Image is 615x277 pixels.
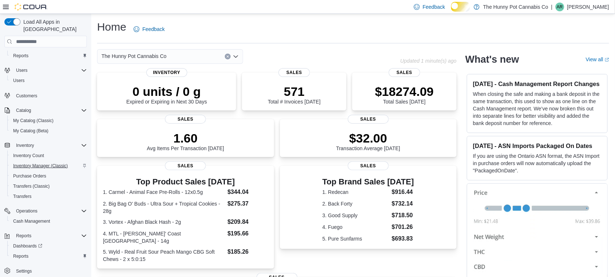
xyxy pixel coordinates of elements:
span: Transfers (Classic) [10,182,87,191]
span: Reports [13,253,28,259]
span: Sales [348,115,389,124]
p: 0 units / 0 g [126,84,207,99]
span: Transfers (Classic) [13,183,50,189]
h3: [DATE] - Cash Management Report Changes [473,80,601,87]
input: Dark Mode [451,2,470,11]
span: Sales [348,161,389,170]
a: Dashboards [10,242,45,250]
button: Transfers [7,191,90,202]
span: Users [13,78,24,83]
div: Total # Invoices [DATE] [268,84,320,105]
dt: 4. Fuego [322,223,389,231]
div: Alex Rolph [556,3,564,11]
span: Load All Apps in [GEOGRAPHIC_DATA] [20,18,87,33]
p: The Hunny Pot Cannabis Co [483,3,548,11]
h3: Top Product Sales [DATE] [103,177,268,186]
button: Catalog [1,105,90,116]
span: Reports [16,233,31,239]
svg: External link [605,58,609,62]
dt: 2. Big Bag O' Buds - Ultra Sour + Tropical Cookies - 28g [103,200,224,215]
span: Inventory Count [10,151,87,160]
button: My Catalog (Beta) [7,126,90,136]
dd: $209.84 [227,218,268,226]
span: Inventory [13,141,87,150]
button: Inventory Count [7,151,90,161]
span: Inventory Manager (Classic) [13,163,68,169]
a: Dashboards [7,241,90,251]
a: Transfers [10,192,34,201]
button: Users [7,75,90,86]
a: Reports [10,252,31,261]
button: Settings [1,266,90,276]
span: Users [10,76,87,85]
dt: 5. Pure Sunfarms [322,235,389,242]
dd: $732.14 [392,199,414,208]
span: Customers [16,93,37,99]
a: Cash Management [10,217,53,226]
button: Transfers (Classic) [7,181,90,191]
dd: $185.26 [227,247,268,256]
span: My Catalog (Beta) [10,126,87,135]
span: Transfers [13,194,31,199]
span: Inventory Count [13,153,44,159]
span: Inventory [16,143,34,148]
span: Catalog [13,106,87,115]
p: 1.60 [147,131,224,145]
p: 571 [268,84,320,99]
span: Feedback [142,26,165,33]
button: Users [13,66,30,75]
h3: [DATE] - ASN Imports Packaged On Dates [473,142,601,149]
div: Expired or Expiring in Next 30 Days [126,84,207,105]
span: Sales [165,115,206,124]
span: Cash Management [10,217,87,226]
span: Reports [10,51,87,60]
span: The Hunny Pot Cannabis Co [101,52,166,61]
dt: 3. Good Supply [322,212,389,219]
a: Transfers (Classic) [10,182,53,191]
span: Sales [278,68,310,77]
dt: 2. Back Forty [322,200,389,207]
dt: 4. MTL - [PERSON_NAME]' Coast [GEOGRAPHIC_DATA] - 14g [103,230,224,245]
button: Cash Management [7,216,90,226]
p: If you are using the Ontario ASN format, the ASN Import in purchase orders will now automatically... [473,152,601,174]
button: My Catalog (Classic) [7,116,90,126]
button: Purchase Orders [7,171,90,181]
h2: What's new [465,54,519,65]
h1: Home [97,20,126,34]
button: Open list of options [233,54,239,59]
span: Settings [13,266,87,276]
span: Users [13,66,87,75]
div: Total Sales [DATE] [375,84,434,105]
button: Reports [7,251,90,261]
dd: $718.50 [392,211,414,220]
dt: 1. Redecan [322,188,389,196]
span: Users [16,67,27,73]
button: Inventory Manager (Classic) [7,161,90,171]
a: Settings [13,267,35,276]
dd: $693.83 [392,234,414,243]
span: Reports [13,53,28,59]
dd: $195.66 [227,229,268,238]
span: Customers [13,91,87,100]
button: Reports [1,231,90,241]
img: Cova [15,3,47,11]
span: Inventory Manager (Classic) [10,161,87,170]
span: Cash Management [13,218,50,224]
span: Purchase Orders [13,173,46,179]
a: Feedback [131,22,168,36]
span: Reports [10,252,87,261]
a: Inventory Manager (Classic) [10,161,71,170]
span: Inventory [146,68,187,77]
dd: $701.26 [392,223,414,231]
button: Users [1,65,90,75]
a: Customers [13,91,40,100]
p: | [551,3,553,11]
span: Settings [16,268,32,274]
a: Reports [10,51,31,60]
a: Users [10,76,27,85]
dd: $275.37 [227,199,268,208]
button: Inventory [1,140,90,151]
p: [PERSON_NAME] [567,3,609,11]
a: My Catalog (Beta) [10,126,51,135]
